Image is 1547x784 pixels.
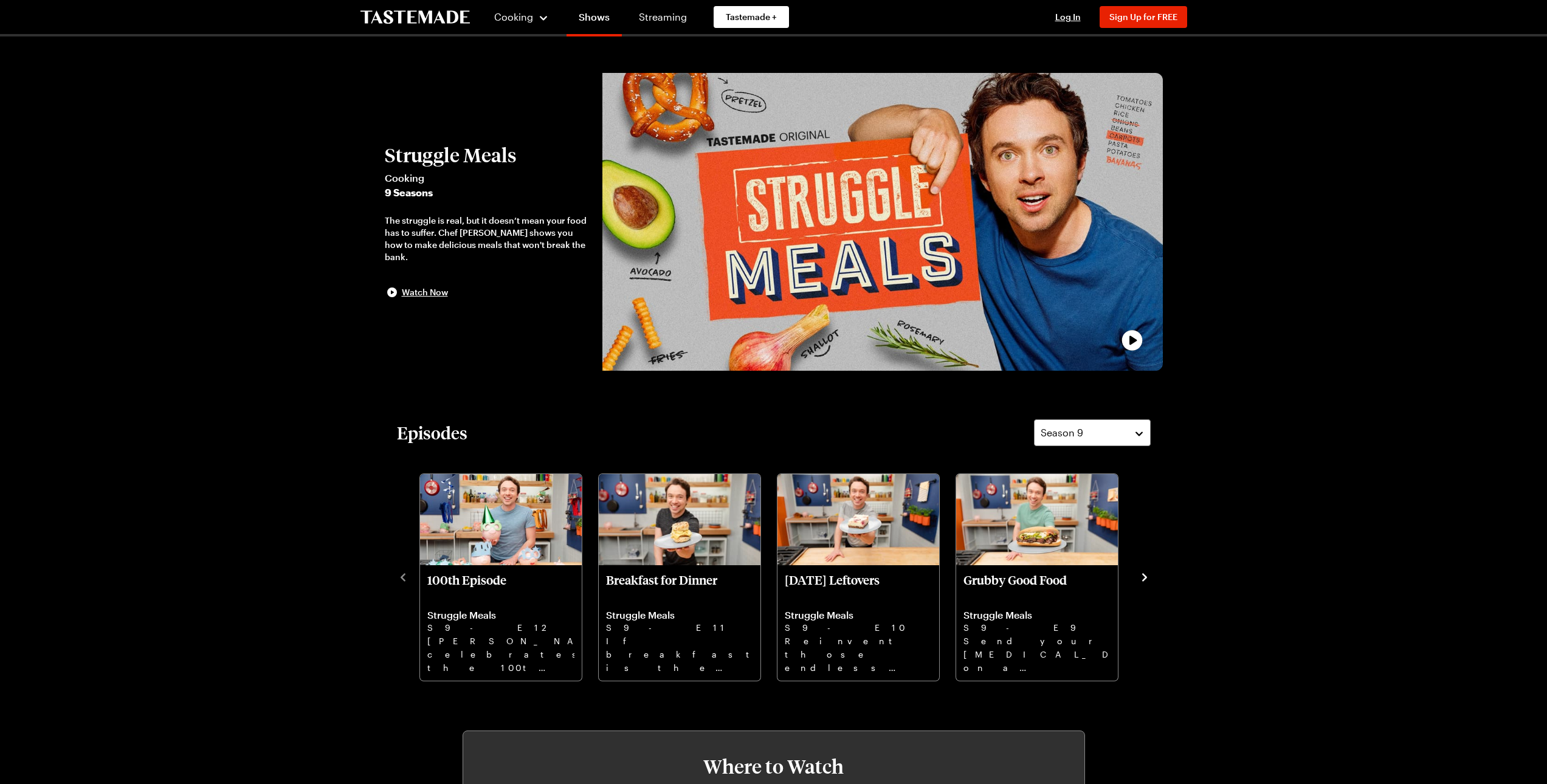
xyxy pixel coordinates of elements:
[599,474,760,565] img: Breakfast for Dinner
[1055,12,1081,22] span: Log In
[1034,419,1151,446] button: Season 9
[955,470,1134,682] div: 4 / 12
[427,621,574,634] p: S9 - E12
[785,573,932,602] p: [DATE] Leftovers
[963,573,1111,602] p: Grubby Good Food
[360,10,470,24] a: To Tastemade Home Page
[606,634,753,673] p: If breakfast is the most important meal of the day, why not eat it for dinner too?
[419,470,598,682] div: 1 / 12
[963,634,1111,673] p: Send your [MEDICAL_DATA] on a flavorful food tour without leaving the Struggle Kitchen.
[385,144,590,300] button: Struggle MealsCooking9 SeasonsThe struggle is real, but it doesn’t mean your food has to suffer. ...
[385,215,590,263] div: The struggle is real, but it doesn’t mean your food has to suffer. Chef [PERSON_NAME] shows you h...
[785,609,932,621] p: Struggle Meals
[606,609,753,621] p: Struggle Meals
[785,573,932,673] a: Thanksgiving Leftovers
[1109,12,1177,22] span: Sign Up for FREE
[963,573,1111,673] a: Grubby Good Food
[494,11,533,22] span: Cooking
[602,73,1163,371] button: play trailer
[785,634,932,673] p: Reinvent those endless [DATE] leftovers with revamped dishes the family will love.
[385,185,590,200] span: 9 Seasons
[599,474,760,681] div: Breakfast for Dinner
[385,171,590,185] span: Cooking
[427,573,574,602] p: 100th Episode
[420,474,582,565] img: 100th Episode
[397,569,409,583] button: navigate to previous item
[494,2,550,32] button: Cooking
[602,73,1163,371] img: Struggle Meals
[427,609,574,621] p: Struggle Meals
[963,621,1111,634] p: S9 - E9
[956,474,1118,565] img: Grubby Good Food
[777,474,939,681] div: Thanksgiving Leftovers
[1100,6,1187,28] button: Sign Up for FREE
[714,6,789,28] a: Tastemade +
[598,470,776,682] div: 2 / 12
[606,621,753,634] p: S9 - E11
[776,470,955,682] div: 3 / 12
[567,2,622,36] a: Shows
[385,144,590,166] h2: Struggle Meals
[785,621,932,634] p: S9 - E10
[1139,569,1151,583] button: navigate to next item
[427,634,574,673] p: [PERSON_NAME] celebrates the 100th episode of Struggle Meals with a look back on memorable moments.
[402,286,448,298] span: Watch Now
[726,11,777,23] span: Tastemade +
[420,474,582,681] div: 100th Episode
[1044,11,1092,23] button: Log In
[427,573,574,673] a: 100th Episode
[1041,425,1083,440] span: Season 9
[606,573,753,602] p: Breakfast for Dinner
[500,755,1048,777] h3: Where to Watch
[606,573,753,673] a: Breakfast for Dinner
[777,474,939,565] img: Thanksgiving Leftovers
[963,609,1111,621] p: Struggle Meals
[956,474,1118,681] div: Grubby Good Food
[397,422,467,444] h2: Episodes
